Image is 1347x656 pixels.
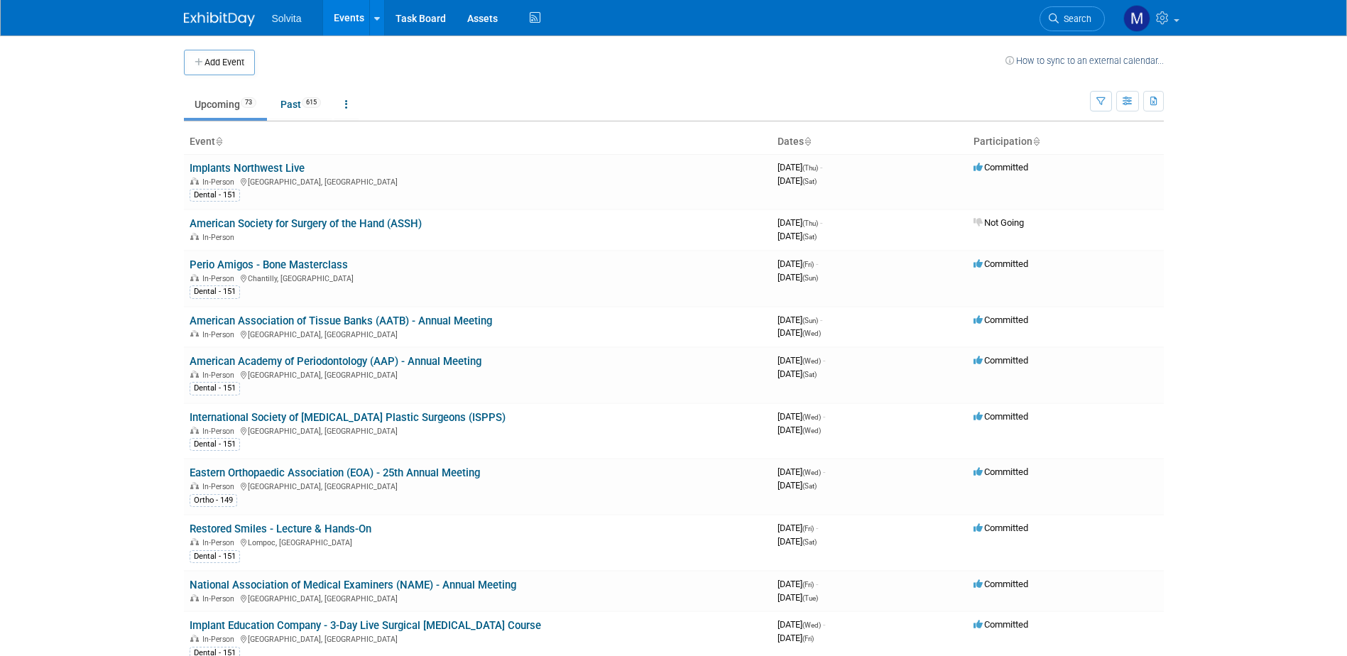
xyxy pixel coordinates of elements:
[190,482,199,489] img: In-Person Event
[202,371,239,380] span: In-Person
[241,97,256,108] span: 73
[804,136,811,147] a: Sort by Start Date
[778,425,821,435] span: [DATE]
[190,633,766,644] div: [GEOGRAPHIC_DATA], [GEOGRAPHIC_DATA]
[778,175,817,186] span: [DATE]
[202,330,239,339] span: In-Person
[802,427,821,434] span: (Wed)
[802,233,817,241] span: (Sat)
[802,317,818,324] span: (Sun)
[823,355,825,366] span: -
[184,130,772,154] th: Event
[270,91,332,118] a: Past615
[802,594,818,602] span: (Tue)
[184,12,255,26] img: ExhibitDay
[802,274,818,282] span: (Sun)
[190,274,199,281] img: In-Person Event
[778,592,818,603] span: [DATE]
[302,97,321,108] span: 615
[190,175,766,187] div: [GEOGRAPHIC_DATA], [GEOGRAPHIC_DATA]
[974,523,1028,533] span: Committed
[190,480,766,491] div: [GEOGRAPHIC_DATA], [GEOGRAPHIC_DATA]
[802,469,821,476] span: (Wed)
[1005,55,1164,66] a: How to sync to an external calendar...
[802,357,821,365] span: (Wed)
[974,579,1028,589] span: Committed
[968,130,1164,154] th: Participation
[190,523,371,535] a: Restored Smiles - Lecture & Hands-On
[190,619,541,632] a: Implant Education Company - 3-Day Live Surgical [MEDICAL_DATA] Course
[802,581,814,589] span: (Fri)
[778,272,818,283] span: [DATE]
[802,538,817,546] span: (Sat)
[823,619,825,630] span: -
[778,579,818,589] span: [DATE]
[184,50,255,75] button: Add Event
[778,411,825,422] span: [DATE]
[202,274,239,283] span: In-Person
[190,425,766,436] div: [GEOGRAPHIC_DATA], [GEOGRAPHIC_DATA]
[190,411,506,424] a: International Society of [MEDICAL_DATA] Plastic Surgeons (ISPPS)
[778,231,817,241] span: [DATE]
[272,13,302,24] span: Solvita
[778,466,825,477] span: [DATE]
[802,635,814,643] span: (Fri)
[778,355,825,366] span: [DATE]
[802,413,821,421] span: (Wed)
[190,177,199,185] img: In-Person Event
[202,482,239,491] span: In-Person
[823,411,825,422] span: -
[802,164,818,172] span: (Thu)
[190,550,240,563] div: Dental - 151
[974,217,1024,228] span: Not Going
[778,327,821,338] span: [DATE]
[202,538,239,547] span: In-Person
[802,525,814,532] span: (Fri)
[1059,13,1091,24] span: Search
[802,219,818,227] span: (Thu)
[974,355,1028,366] span: Committed
[1123,5,1150,32] img: Matthew Burns
[816,579,818,589] span: -
[816,523,818,533] span: -
[816,258,818,269] span: -
[778,619,825,630] span: [DATE]
[190,189,240,202] div: Dental - 151
[778,315,822,325] span: [DATE]
[202,177,239,187] span: In-Person
[190,538,199,545] img: In-Person Event
[190,382,240,395] div: Dental - 151
[778,536,817,547] span: [DATE]
[974,411,1028,422] span: Committed
[802,329,821,337] span: (Wed)
[190,592,766,603] div: [GEOGRAPHIC_DATA], [GEOGRAPHIC_DATA]
[190,328,766,339] div: [GEOGRAPHIC_DATA], [GEOGRAPHIC_DATA]
[1032,136,1040,147] a: Sort by Participation Type
[190,162,305,175] a: Implants Northwest Live
[190,466,480,479] a: Eastern Orthopaedic Association (EOA) - 25th Annual Meeting
[802,621,821,629] span: (Wed)
[202,427,239,436] span: In-Person
[202,233,239,242] span: In-Person
[778,480,817,491] span: [DATE]
[190,233,199,240] img: In-Person Event
[190,594,199,601] img: In-Person Event
[190,494,237,507] div: Ortho - 149
[974,162,1028,173] span: Committed
[820,315,822,325] span: -
[778,523,818,533] span: [DATE]
[190,579,516,591] a: National Association of Medical Examiners (NAME) - Annual Meeting
[778,368,817,379] span: [DATE]
[974,466,1028,477] span: Committed
[974,315,1028,325] span: Committed
[215,136,222,147] a: Sort by Event Name
[190,285,240,298] div: Dental - 151
[190,427,199,434] img: In-Person Event
[202,635,239,644] span: In-Person
[190,635,199,642] img: In-Person Event
[802,371,817,378] span: (Sat)
[190,258,348,271] a: Perio Amigos - Bone Masterclass
[190,438,240,451] div: Dental - 151
[974,258,1028,269] span: Committed
[820,162,822,173] span: -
